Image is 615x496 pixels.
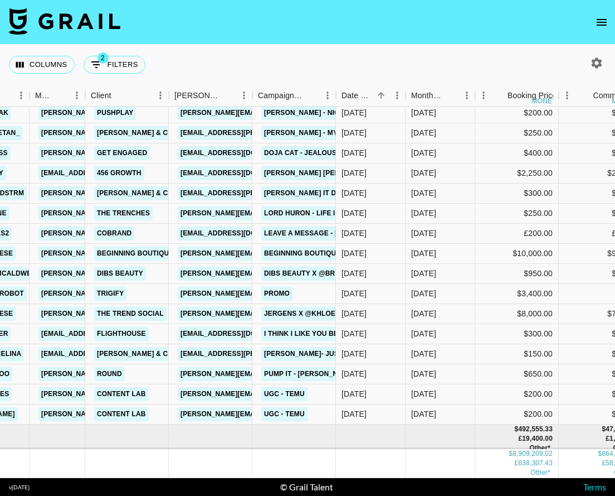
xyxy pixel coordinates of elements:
div: $ [509,449,512,459]
a: [EMAIL_ADDRESS][DOMAIN_NAME] [178,227,302,240]
div: $200.00 [475,103,559,123]
button: Sort [373,88,389,103]
div: 492,555.33 [518,425,553,434]
div: Aug '25 [411,167,436,179]
div: Manager [30,85,85,107]
a: [PERSON_NAME][EMAIL_ADDRESS][PERSON_NAME][DOMAIN_NAME] [38,367,277,381]
div: Aug '25 [411,268,436,279]
button: Menu [559,87,575,104]
a: [PERSON_NAME] & Co LLC [94,347,191,361]
button: Sort [577,88,593,103]
div: $300.00 [475,184,559,204]
div: Aug '25 [411,147,436,158]
div: £ [602,459,606,468]
div: 19,400.00 [522,434,553,444]
a: Dibs Beauty [94,267,146,281]
div: $ [602,425,606,434]
a: [PERSON_NAME][EMAIL_ADDRESS][DOMAIN_NAME] [38,227,220,240]
a: [EMAIL_ADDRESS][DOMAIN_NAME] [178,327,302,341]
a: [PERSON_NAME][EMAIL_ADDRESS][DOMAIN_NAME] [178,287,359,301]
button: Sort [220,88,236,103]
a: [PERSON_NAME][EMAIL_ADDRESS][DOMAIN_NAME] [178,407,359,421]
a: Content Lab [94,387,149,401]
div: v [DATE] [9,484,30,491]
span: 2 [97,52,109,64]
a: [PERSON_NAME]- Just Two Girls [261,347,386,361]
div: Campaign (Type) [258,85,304,107]
a: [PERSON_NAME][EMAIL_ADDRESS][DOMAIN_NAME] [38,126,220,140]
a: [PERSON_NAME][EMAIL_ADDRESS][DOMAIN_NAME] [38,186,220,200]
a: Cobrand [94,227,134,240]
div: Aug '25 [411,348,436,359]
a: The Trend Social [94,307,167,321]
div: 8/26/2025 [341,167,367,179]
a: Leave a Message - [PERSON_NAME] [261,227,395,240]
a: [EMAIL_ADDRESS][DOMAIN_NAME] [38,327,163,341]
a: The Trenches [94,206,153,220]
a: Promo [261,287,292,301]
div: money [532,98,557,104]
a: Flighthouse [94,327,149,341]
div: Campaign (Type) [252,85,336,107]
div: 8,909,209.02 [512,449,553,459]
a: [PERSON_NAME][EMAIL_ADDRESS][DOMAIN_NAME] [38,387,220,401]
button: Sort [492,88,507,103]
a: [PERSON_NAME][EMAIL_ADDRESS][DOMAIN_NAME] [178,367,359,381]
a: [PERSON_NAME][EMAIL_ADDRESS][DOMAIN_NAME] [178,247,359,261]
a: Terms [583,481,606,492]
div: $650.00 [475,364,559,384]
div: £200.00 [475,224,559,244]
div: $3,400.00 [475,284,559,304]
div: $250.00 [475,123,559,143]
div: Aug '25 [411,388,436,399]
div: 8/26/2025 [341,107,367,118]
div: $250.00 [475,204,559,224]
a: [EMAIL_ADDRESS][DOMAIN_NAME] [38,166,163,180]
div: Date Created [336,85,406,107]
a: [PERSON_NAME][EMAIL_ADDRESS][DOMAIN_NAME] [178,387,359,401]
a: Content Lab [94,407,149,421]
a: Round [94,367,125,381]
div: $2,250.00 [475,163,559,184]
a: [PERSON_NAME][EMAIL_ADDRESS][DOMAIN_NAME] [178,106,359,120]
a: [PERSON_NAME] & Co LLC [94,126,191,140]
a: Beginning Boutique [94,247,176,261]
a: [PERSON_NAME][EMAIL_ADDRESS][DOMAIN_NAME] [178,206,359,220]
a: Lord Huron - Life is Strange [261,206,378,220]
a: [PERSON_NAME] [PERSON_NAME] x [PERSON_NAME] ([DATE]) [261,166,478,180]
div: 8/26/2025 [341,208,367,219]
div: Manager [35,85,53,107]
div: Month Due [406,85,475,107]
div: 8/26/2025 [341,248,367,259]
a: [EMAIL_ADDRESS][PERSON_NAME][DOMAIN_NAME] [178,347,359,361]
div: $200.00 [475,404,559,425]
div: $150.00 [475,344,559,364]
div: Aug '25 [411,208,436,219]
div: £ [515,459,519,468]
div: $400.00 [475,143,559,163]
button: Sort [111,88,127,103]
a: [PERSON_NAME][EMAIL_ADDRESS][DOMAIN_NAME] [38,407,220,421]
button: Menu [475,87,492,104]
div: 8/26/2025 [341,127,367,138]
a: trigify [94,287,126,301]
a: PushPlay [94,106,136,120]
a: Pump It - [PERSON_NAME] [261,367,358,381]
a: [EMAIL_ADDRESS][PERSON_NAME][DOMAIN_NAME] [178,186,359,200]
button: Sort [304,88,319,103]
div: Aug '25 [411,328,436,339]
a: [PERSON_NAME] - My Girl [261,126,359,140]
div: Aug '25 [411,248,436,259]
a: Beginning Boutique HOCO x @khloee_reese [261,247,436,261]
img: Grail Talent [9,8,120,35]
a: [PERSON_NAME][EMAIL_ADDRESS][DOMAIN_NAME] [38,247,220,261]
div: 8/26/2025 [341,308,367,319]
div: $300.00 [475,324,559,344]
div: Aug '25 [411,127,436,138]
div: 8/26/2025 [341,328,367,339]
a: [PERSON_NAME][EMAIL_ADDRESS][DOMAIN_NAME] [38,287,220,301]
a: [PERSON_NAME] & Co LLC [94,186,191,200]
div: $10,000.00 [475,244,559,264]
div: Aug '25 [411,308,436,319]
div: Aug '25 [411,107,436,118]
